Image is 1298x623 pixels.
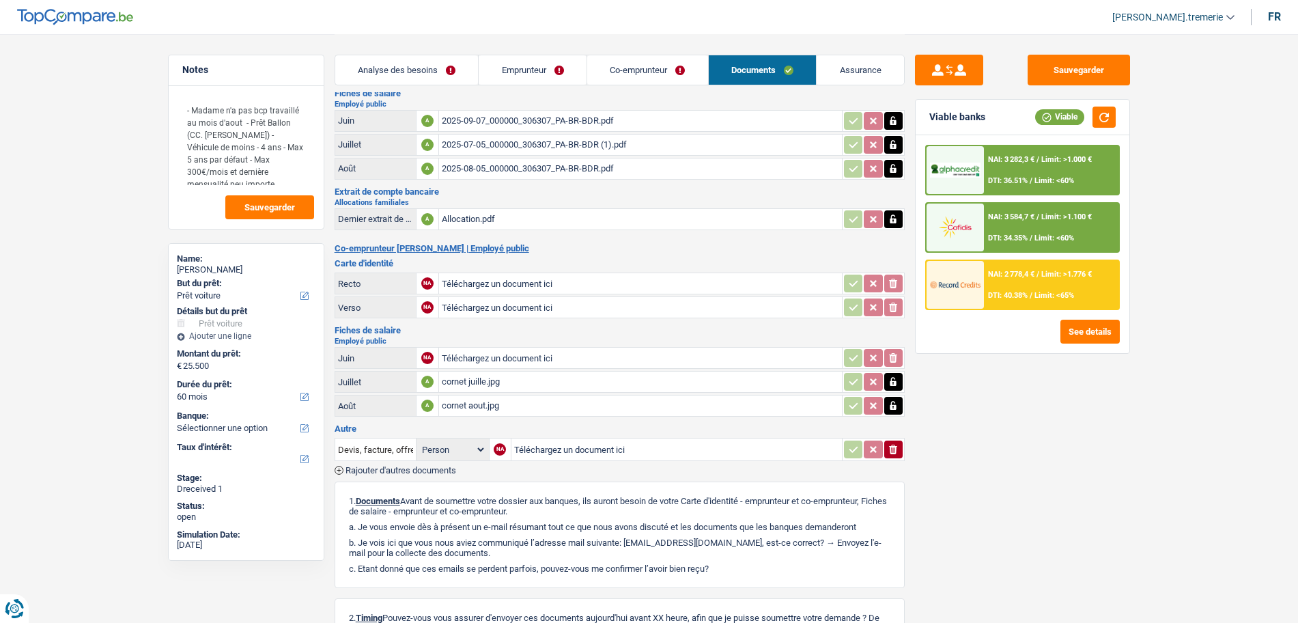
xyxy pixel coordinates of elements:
[988,155,1034,164] span: NAI: 3 282,3 €
[1112,12,1223,23] span: [PERSON_NAME].tremerie
[177,253,315,264] div: Name:
[356,613,382,623] span: Timing
[338,401,413,411] div: Août
[244,203,295,212] span: Sauvegarder
[930,272,980,297] img: Record Credits
[338,139,413,150] div: Juillet
[442,396,839,416] div: cornet aout.jpg
[930,214,980,240] img: Cofidis
[177,442,313,453] label: Taux d'intérêt:
[335,466,456,475] button: Rajouter d'autres documents
[1060,320,1120,344] button: See details
[929,111,985,123] div: Viable banks
[177,484,315,495] div: Dreceived 1
[709,55,817,85] a: Documents
[177,306,315,317] div: Détails but du prêt
[988,176,1028,185] span: DTI: 36.51%
[442,372,839,392] div: cornet juille.jpg
[335,100,905,108] h2: Employé public
[1034,176,1074,185] span: Limit: <60%
[421,376,434,388] div: A
[335,337,905,345] h2: Employé public
[335,259,905,268] h3: Carte d'identité
[338,214,413,224] div: Dernier extrait de compte pour vos allocations familiales
[177,529,315,540] div: Simulation Date:
[421,115,434,127] div: A
[225,195,314,219] button: Sauvegarder
[817,55,904,85] a: Assurance
[335,187,905,196] h3: Extrait de compte bancaire
[338,279,413,289] div: Recto
[335,243,905,254] h2: Co-emprunteur [PERSON_NAME] | Employé public
[1034,291,1074,300] span: Limit: <65%
[345,466,456,475] span: Rajouter d'autres documents
[338,353,413,363] div: Juin
[177,361,182,372] span: €
[338,303,413,313] div: Verso
[988,234,1028,243] span: DTI: 34.35%
[177,501,315,512] div: Status:
[338,377,413,387] div: Juillet
[988,291,1028,300] span: DTI: 40.38%
[356,496,400,506] span: Documents
[338,163,413,174] div: Août
[177,473,315,484] div: Stage:
[1036,270,1039,279] span: /
[335,326,905,335] h3: Fiches de salaire
[421,400,434,412] div: A
[177,379,313,390] label: Durée du prêt:
[1030,291,1032,300] span: /
[349,538,890,558] p: b. Je vois ici que vous nous aviez communiqué l’adresse mail suivante: [EMAIL_ADDRESS][DOMAIN_NA...
[349,496,890,516] p: 1. Avant de soumettre votre dossier aux banques, ils auront besoin de votre Carte d'identité - em...
[421,352,434,364] div: NA
[335,55,479,85] a: Analyse des besoins
[1041,155,1092,164] span: Limit: >1.000 €
[177,278,313,289] label: But du prêt:
[1028,55,1130,85] button: Sauvegarder
[494,443,506,456] div: NA
[177,512,315,523] div: open
[177,264,315,275] div: [PERSON_NAME]
[421,301,434,314] div: NA
[335,424,905,433] h3: Autre
[1036,155,1039,164] span: /
[1041,212,1092,221] span: Limit: >1.100 €
[349,522,890,532] p: a. Je vous envoie dès à présent un e-mail résumant tout ce que nous avons discuté et les doc...
[1041,270,1092,279] span: Limit: >1.776 €
[421,213,434,225] div: A
[349,564,890,574] p: c. Etant donné que ces emails se perdent parfois, pouvez-vous me confirmer l’avoir bien reçu?
[587,55,708,85] a: Co-emprunteur
[442,135,839,155] div: 2025-07-05_000000_306307_PA-BR-BDR (1).pdf
[1268,10,1281,23] div: fr
[338,115,413,126] div: Juin
[988,270,1034,279] span: NAI: 2 778,4 €
[335,89,905,98] h3: Fiches de salaire
[182,64,310,76] h5: Notes
[479,55,587,85] a: Emprunteur
[442,209,839,230] div: Allocation.pdf
[442,158,839,179] div: 2025-08-05_000000_306307_PA-BR-BDR.pdf
[177,540,315,551] div: [DATE]
[1036,212,1039,221] span: /
[177,411,313,421] label: Banque:
[930,163,980,178] img: AlphaCredit
[442,111,839,131] div: 2025-09-07_000000_306307_PA-BR-BDR.pdf
[1035,109,1084,124] div: Viable
[421,163,434,175] div: A
[17,9,133,25] img: TopCompare Logo
[177,331,315,341] div: Ajouter une ligne
[1101,6,1234,29] a: [PERSON_NAME].tremerie
[421,139,434,151] div: A
[1034,234,1074,243] span: Limit: <60%
[421,277,434,290] div: NA
[177,348,313,359] label: Montant du prêt:
[1030,176,1032,185] span: /
[335,199,905,206] h2: Allocations familiales
[988,212,1034,221] span: NAI: 3 584,7 €
[1030,234,1032,243] span: /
